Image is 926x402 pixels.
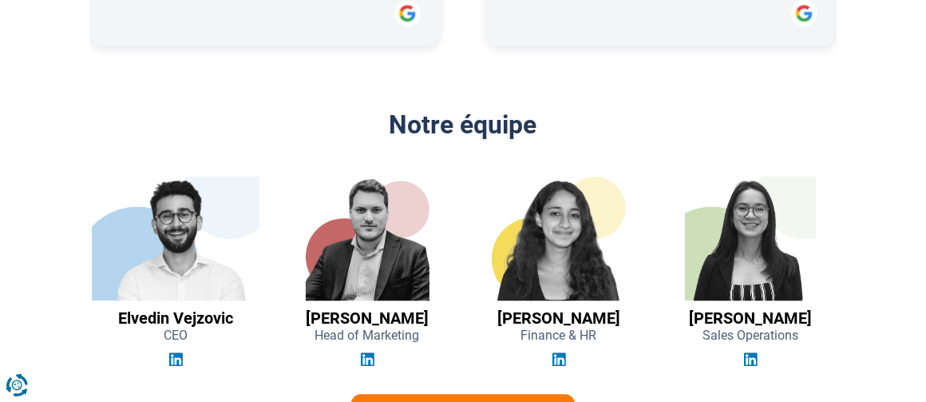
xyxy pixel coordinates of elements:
img: Audrey De Tremerie [685,177,815,301]
span: Head of Marketing [315,328,420,343]
img: Linkedin Guillaume Georges [361,352,374,366]
h2: Notre équipe [89,109,837,140]
h3: [PERSON_NAME] [689,308,812,328]
span: Sales Operations [702,328,798,343]
h3: [PERSON_NAME] [306,308,429,328]
span: CEO [164,328,188,343]
img: Linkedin Audrey De Tremerie [744,352,758,366]
img: Linkedin Jihane El Khyari [552,352,566,366]
img: Elvedin Vejzovic [92,177,259,301]
span: Finance & HR [521,328,597,343]
h3: Elvedin Vejzovic [118,308,233,328]
img: Jihane El Khyari [477,177,641,301]
h3: [PERSON_NAME] [497,308,620,328]
img: Linkedin Elvedin Vejzovic [169,352,183,366]
img: Guillaume Georges [306,177,429,301]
